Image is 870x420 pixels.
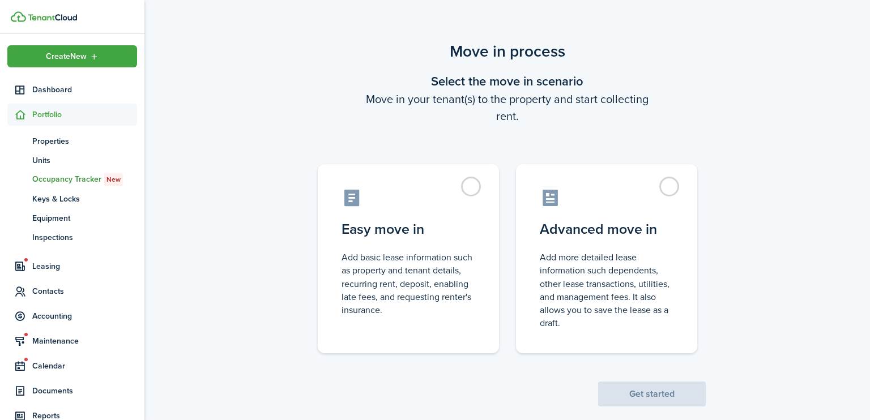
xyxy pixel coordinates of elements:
span: Accounting [32,310,137,322]
wizard-step-header-title: Select the move in scenario [309,72,706,91]
span: Dashboard [32,84,137,96]
span: Contacts [32,285,137,297]
a: Properties [7,131,137,151]
span: Maintenance [32,335,137,347]
span: Keys & Locks [32,193,137,205]
a: Occupancy TrackerNew [7,170,137,189]
a: Keys & Locks [7,189,137,208]
a: Units [7,151,137,170]
button: Open menu [7,45,137,67]
img: TenantCloud [11,11,26,22]
span: Inspections [32,232,137,243]
a: Inspections [7,228,137,247]
span: Create New [46,53,87,61]
scenario-title: Move in process [309,40,706,63]
span: Portfolio [32,109,137,121]
wizard-step-header-description: Move in your tenant(s) to the property and start collecting rent. [309,91,706,125]
a: Dashboard [7,79,137,101]
control-radio-card-description: Add basic lease information such as property and tenant details, recurring rent, deposit, enablin... [342,251,475,316]
span: Occupancy Tracker [32,173,137,186]
control-radio-card-description: Add more detailed lease information such dependents, other lease transactions, utilities, and man... [540,251,673,329]
span: Units [32,155,137,166]
a: Equipment [7,208,137,228]
span: Properties [32,135,137,147]
span: Leasing [32,260,137,272]
span: Calendar [32,360,137,372]
span: Equipment [32,212,137,224]
img: TenantCloud [28,14,77,21]
span: Documents [32,385,137,397]
control-radio-card-title: Easy move in [342,219,475,239]
control-radio-card-title: Advanced move in [540,219,673,239]
span: New [106,174,121,185]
